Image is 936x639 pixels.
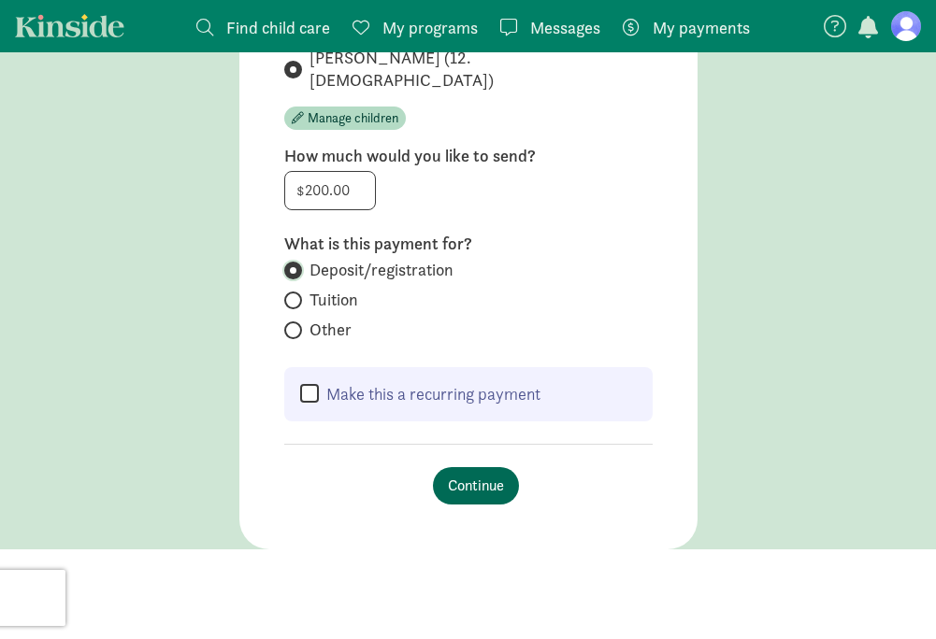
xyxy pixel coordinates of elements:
a: Kinside [15,14,124,37]
span: Messages [530,15,600,40]
span: Manage children [308,108,398,128]
span: [PERSON_NAME] (12.[DEMOGRAPHIC_DATA]) [310,47,653,92]
button: Manage children [284,106,406,130]
span: Tuition [310,289,358,311]
span: My payments [653,15,750,40]
label: How much would you like to send? [284,145,653,167]
button: Continue [433,467,519,504]
span: Deposit/registration [310,259,454,281]
label: Make this a recurring payment [319,383,540,405]
label: What is this payment for? [284,233,653,255]
span: Continue [448,475,504,497]
span: Other [310,319,352,341]
span: My programs [382,15,478,40]
span: Find child care [226,15,330,40]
